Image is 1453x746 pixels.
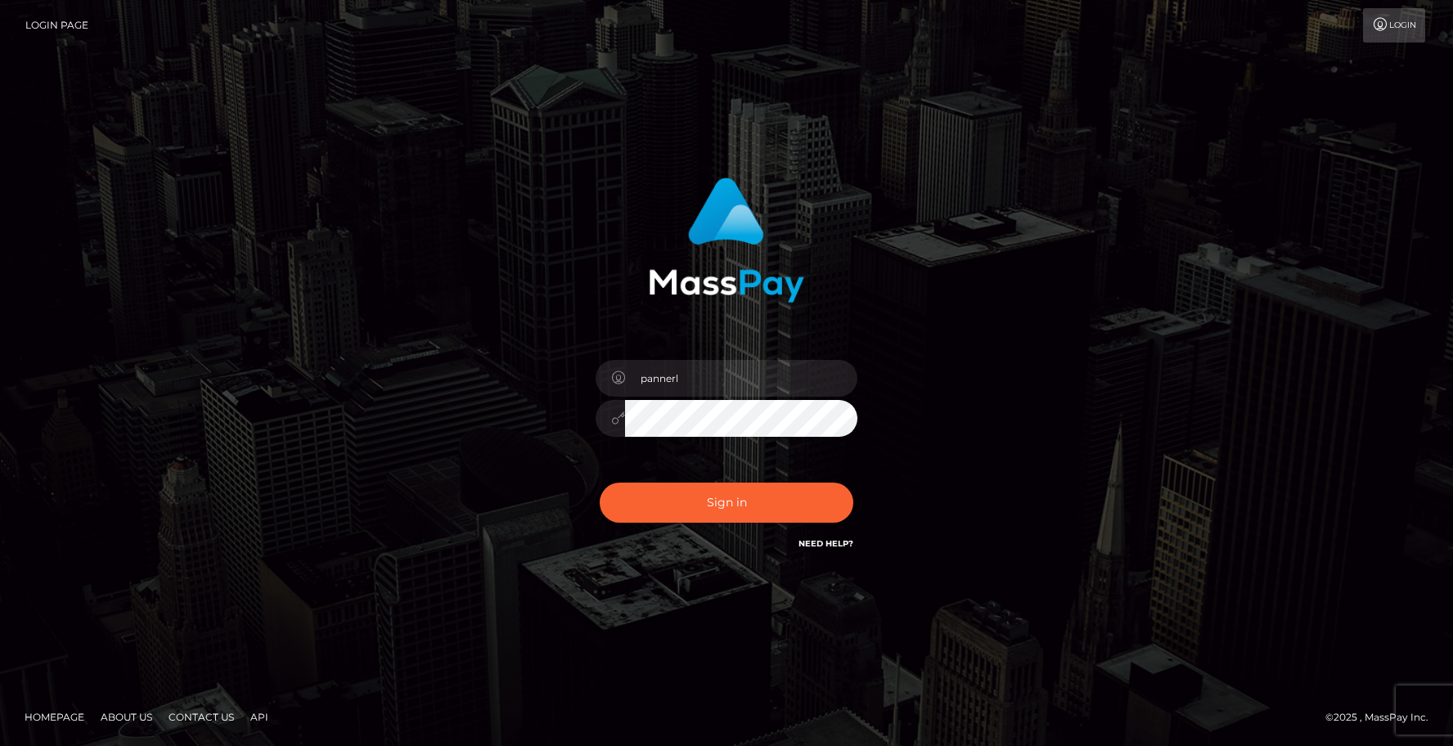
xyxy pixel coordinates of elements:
[18,704,91,730] a: Homepage
[244,704,275,730] a: API
[1325,708,1441,726] div: © 2025 , MassPay Inc.
[798,538,853,549] a: Need Help?
[162,704,241,730] a: Contact Us
[625,360,857,397] input: Username...
[600,483,853,523] button: Sign in
[1363,8,1425,43] a: Login
[94,704,159,730] a: About Us
[649,178,804,303] img: MassPay Login
[25,8,88,43] a: Login Page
